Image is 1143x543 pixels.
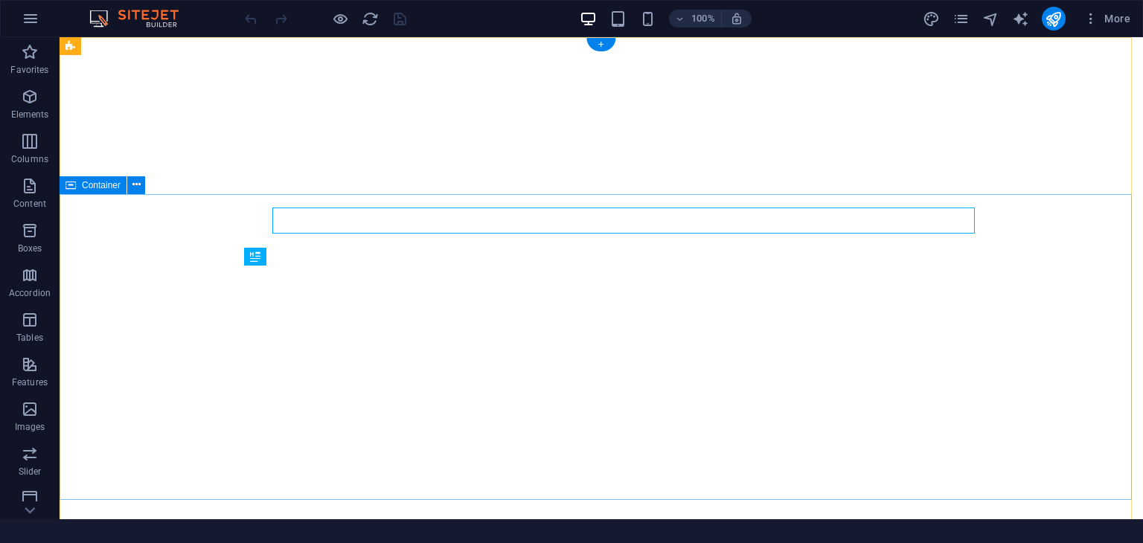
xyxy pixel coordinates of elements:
h6: 100% [691,10,715,28]
p: Accordion [9,287,51,299]
img: Editor Logo [86,10,197,28]
div: + [586,38,615,51]
button: Click here to leave preview mode and continue editing [331,10,349,28]
button: text_generator [1012,10,1030,28]
p: Elements [11,109,49,121]
p: Favorites [10,64,48,76]
p: Features [12,376,48,388]
p: Columns [11,153,48,165]
p: Content [13,198,46,210]
i: Design (Ctrl+Alt+Y) [923,10,940,28]
button: 100% [669,10,722,28]
i: Publish [1045,10,1062,28]
i: Pages (Ctrl+Alt+S) [952,10,970,28]
button: reload [361,10,379,28]
i: On resize automatically adjust zoom level to fit chosen device. [730,12,743,25]
button: pages [952,10,970,28]
i: Reload page [362,10,379,28]
span: More [1083,11,1130,26]
span: Container [82,181,121,190]
i: AI Writer [1012,10,1029,28]
p: Tables [16,332,43,344]
button: publish [1042,7,1066,30]
i: Navigator [982,10,999,28]
p: Boxes [18,242,42,254]
p: Images [15,421,45,433]
button: navigator [982,10,1000,28]
p: Slider [19,466,42,478]
button: More [1078,7,1136,30]
button: design [923,10,941,28]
